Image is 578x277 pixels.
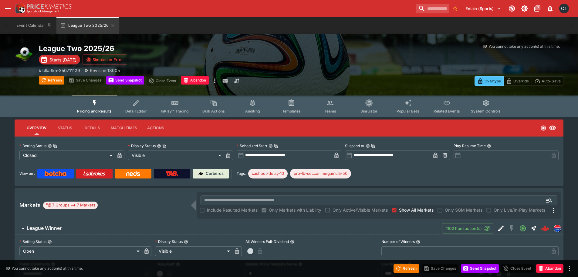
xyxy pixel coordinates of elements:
[416,240,420,244] button: Number of Winners
[181,76,208,85] button: Abandon
[274,144,278,148] button: Copy To Clipboard
[541,224,549,233] img: logo-cerberus--red.svg
[51,121,79,135] button: Status
[371,144,375,148] button: Copy To Clipboard
[79,121,106,135] button: Details
[13,2,25,15] img: PriceKinetics Logo
[269,144,273,148] button: Scheduled StartCopy To Clipboard
[434,109,460,113] span: Related Events
[503,76,532,86] button: Override
[519,3,530,14] button: Toggle light/dark mode
[544,195,555,206] button: Open
[48,240,52,244] button: Betting Status
[125,109,147,113] span: Detail Editor
[532,3,543,14] button: Documentation
[193,169,229,178] a: Cerberus
[554,225,561,232] img: lclkafka
[290,169,351,178] div: Betting Target: cerberus
[550,207,557,214] svg: More
[485,78,501,84] p: Overtype
[506,3,517,14] button: Connected to PK
[128,143,156,148] p: Display Status
[554,225,561,232] div: lclkafka
[49,57,76,63] p: Starts [DATE]
[269,207,321,213] span: Only Markets with Liability
[198,171,203,176] img: Cerberus
[536,264,563,273] button: Abandon
[206,171,224,177] p: Cerberus
[539,222,551,234] a: 7a64c080-9065-41f9-971e-0b8ce0338db8
[540,125,546,131] svg: Closed
[528,223,539,234] button: Straight
[181,77,208,83] span: Mark an event as closed and abandoned.
[290,171,351,177] span: pro-lb-soccer_megamulti-50
[488,44,560,49] p: You cannot take any action(s) at this time.
[72,95,505,117] div: Event type filters
[19,239,46,244] p: Betting Status
[549,124,556,132] svg: Visible
[559,4,569,13] div: Cameron Tarver
[450,4,460,13] button: No Bookmarks
[46,202,95,209] div: 7 Groups 7 Markets
[27,10,59,13] img: Sportsbook Management
[166,171,178,176] img: TabNZ
[245,239,289,244] p: All Winners Full-Dividend
[345,143,364,148] p: Suspend At
[184,240,188,244] button: Display Status
[557,2,571,15] button: Cameron Tarver
[506,223,517,234] button: SGM Disabled
[161,109,189,113] span: InPlay™ Trading
[494,207,545,213] span: Only Live/In-Play Markets
[15,222,442,234] button: League Winner
[83,171,105,176] img: Ladbrokes
[566,265,573,272] button: more
[83,54,127,65] button: Simulation Error
[248,171,288,177] span: cashout-delay-10
[27,225,62,231] h6: League Winner
[106,76,144,85] button: Send Snapshot
[495,223,506,234] button: Edit Detail
[202,109,225,113] span: Bulk Actions
[53,144,57,148] button: Copy To Clipboard
[541,224,549,233] div: 7a64c080-9065-41f9-971e-0b8ce0338db8
[48,144,52,148] button: Betting StatusCopy To Clipboard
[517,223,528,234] button: Open
[394,264,419,273] button: Refresh
[155,239,183,244] p: Display Status
[12,266,83,271] p: You cannot take any action(s) at this time.
[19,143,46,148] p: Betting Status
[19,151,115,160] div: Closed
[416,4,449,13] input: search
[27,4,72,9] img: PriceKinetics
[126,171,140,176] img: Neds
[39,44,301,53] h2: Copy To Clipboard
[475,76,504,86] button: Overtype
[128,151,223,160] div: Visible
[237,143,267,148] p: Scheduled Start
[399,207,434,213] span: Show All Markets
[211,76,218,86] button: more
[324,109,336,113] span: Teams
[487,144,491,148] button: Play Resume Time
[282,109,301,113] span: Templates
[475,76,563,86] div: Start From
[142,121,169,135] button: Actions
[39,67,80,74] p: Copy To Clipboard
[397,109,419,113] span: Popular Bets
[532,76,563,86] button: Auto-Save
[19,202,41,209] h5: Markets
[381,239,415,244] p: Number of Winners
[2,3,13,14] button: open drawer
[56,17,119,34] button: League Two 2025/26
[366,144,370,148] button: Suspend AtCopy To Clipboard
[442,223,493,234] button: 1102Transaction(s)
[15,44,34,63] img: soccer.png
[77,109,112,113] span: Pricing and Results
[19,169,35,178] label: View on :
[542,78,561,84] p: Auto-Save
[461,264,499,273] button: Send Snapshot
[39,76,64,85] button: Refresh
[248,169,288,178] div: Betting Target: cerberus
[19,246,142,256] div: Open
[333,207,388,213] span: Only Active/Visible Markets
